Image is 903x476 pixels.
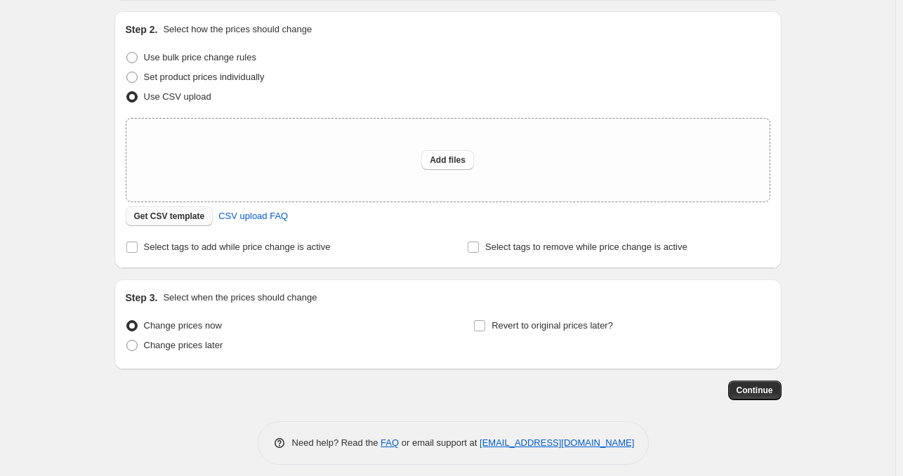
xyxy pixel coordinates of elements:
[421,150,474,170] button: Add files
[163,22,312,37] p: Select how the prices should change
[292,437,381,448] span: Need help? Read the
[485,242,687,252] span: Select tags to remove while price change is active
[430,154,466,166] span: Add files
[728,381,782,400] button: Continue
[144,320,222,331] span: Change prices now
[144,340,223,350] span: Change prices later
[163,291,317,305] p: Select when the prices should change
[218,209,288,223] span: CSV upload FAQ
[126,206,213,226] button: Get CSV template
[134,211,205,222] span: Get CSV template
[210,205,296,227] a: CSV upload FAQ
[144,91,211,102] span: Use CSV upload
[492,320,613,331] span: Revert to original prices later?
[480,437,634,448] a: [EMAIL_ADDRESS][DOMAIN_NAME]
[144,52,256,62] span: Use bulk price change rules
[381,437,399,448] a: FAQ
[144,242,331,252] span: Select tags to add while price change is active
[144,72,265,82] span: Set product prices individually
[737,385,773,396] span: Continue
[126,22,158,37] h2: Step 2.
[126,291,158,305] h2: Step 3.
[399,437,480,448] span: or email support at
